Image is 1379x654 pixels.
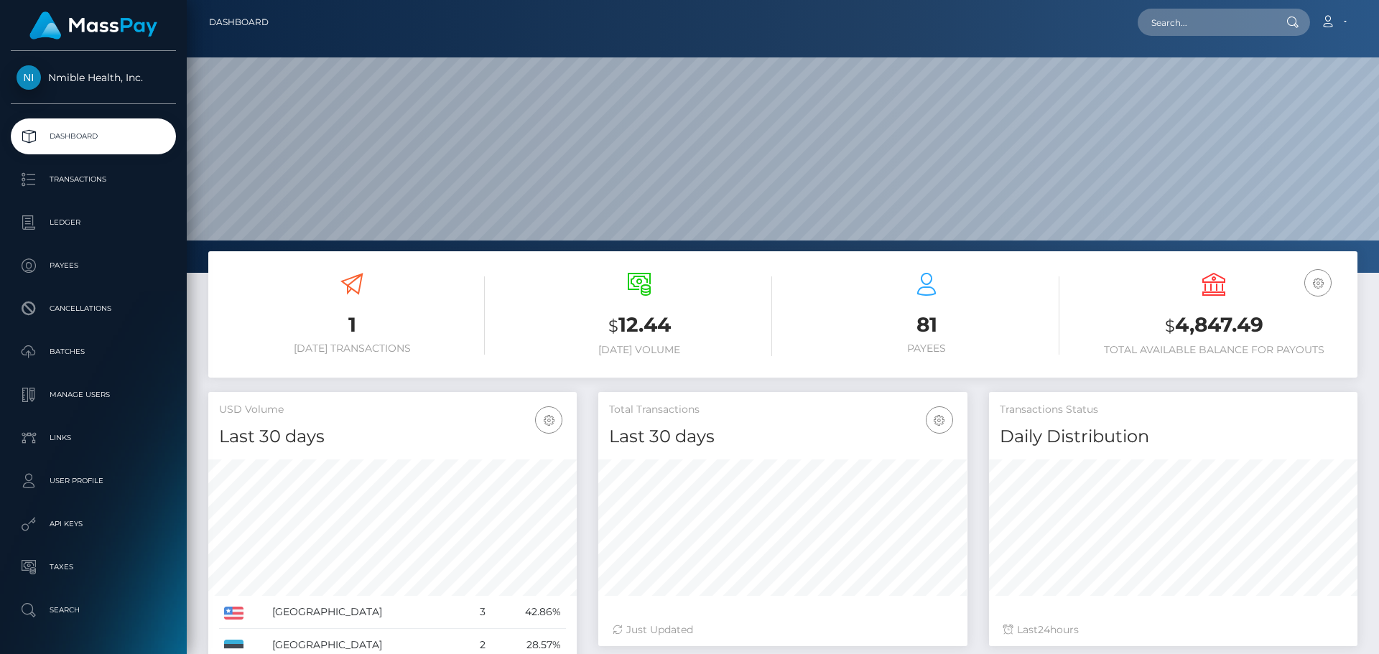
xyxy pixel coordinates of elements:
img: MassPay Logo [29,11,157,39]
a: Manage Users [11,377,176,413]
span: 24 [1038,623,1050,636]
td: 3 [465,596,491,629]
h5: Transactions Status [1000,403,1347,417]
img: US.png [224,607,243,620]
img: EE.png [224,640,243,653]
p: API Keys [17,513,170,535]
p: Cancellations [17,298,170,319]
h3: 1 [219,311,485,339]
p: Dashboard [17,126,170,147]
img: Nmible Health, Inc. [17,65,41,90]
h3: 4,847.49 [1081,311,1347,340]
a: Transactions [11,162,176,197]
p: User Profile [17,470,170,492]
h6: Payees [794,342,1059,355]
h6: [DATE] Transactions [219,342,485,355]
a: Batches [11,334,176,370]
td: [GEOGRAPHIC_DATA] [267,596,465,629]
h5: Total Transactions [609,403,956,417]
p: Batches [17,341,170,363]
a: Cancellations [11,291,176,327]
p: Search [17,599,170,621]
div: Last hours [1003,622,1343,637]
a: Payees [11,248,176,284]
a: Ledger [11,205,176,240]
a: Links [11,420,176,456]
div: Just Updated [613,622,952,637]
h5: USD Volume [219,403,566,417]
a: User Profile [11,463,176,499]
h4: Last 30 days [219,424,566,449]
h6: [DATE] Volume [506,344,772,356]
p: Links [17,427,170,449]
h4: Daily Distribution [1000,424,1347,449]
h4: Last 30 days [609,424,956,449]
p: Manage Users [17,384,170,406]
small: $ [1165,316,1175,336]
small: $ [608,316,618,336]
h6: Total Available Balance for Payouts [1081,344,1347,356]
a: Search [11,592,176,628]
h3: 12.44 [506,311,772,340]
a: Dashboard [11,118,176,154]
a: Taxes [11,549,176,585]
p: Ledger [17,212,170,233]
p: Taxes [17,556,170,578]
h3: 81 [794,311,1059,339]
a: Dashboard [209,7,269,37]
td: 42.86% [491,596,566,629]
p: Transactions [17,169,170,190]
a: API Keys [11,506,176,542]
input: Search... [1138,9,1273,36]
p: Payees [17,255,170,276]
span: Nmible Health, Inc. [11,71,176,84]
